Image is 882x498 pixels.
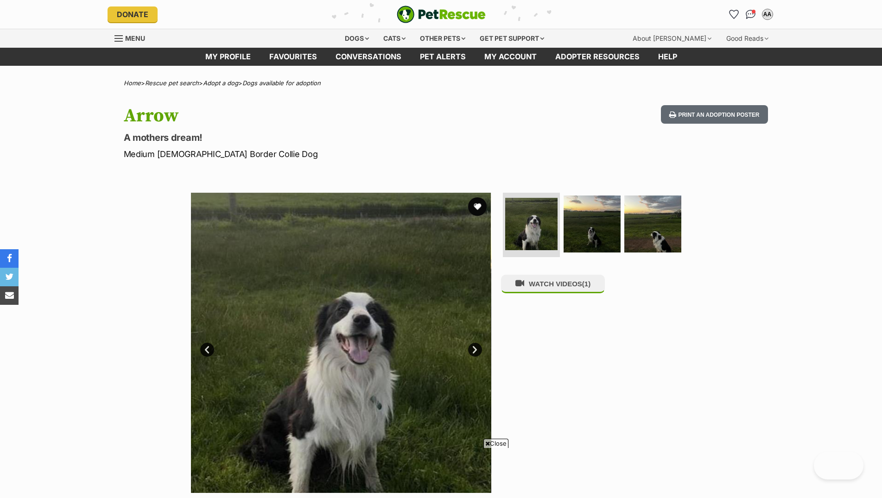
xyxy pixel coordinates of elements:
img: logo-e224e6f780fb5917bec1dbf3a21bbac754714ae5b6737aabdf751b685950b380.svg [397,6,486,23]
p: Medium [DEMOGRAPHIC_DATA] Border Collie Dog [124,148,516,160]
button: favourite [468,197,487,216]
div: Other pets [413,29,472,48]
span: Menu [125,34,145,42]
a: Pet alerts [411,48,475,66]
img: Photo of Arrow [624,195,681,252]
img: Photo of Arrow [191,193,491,493]
iframe: Advertisement [273,452,610,493]
span: (1) [582,280,590,288]
a: Conversations [743,7,758,22]
a: Favourites [260,48,326,66]
a: Next [468,343,482,357]
a: PetRescue [397,6,486,23]
a: Prev [200,343,214,357]
span: Close [483,439,508,448]
a: Home [124,79,141,87]
img: Photo of Arrow [491,193,791,493]
a: Favourites [727,7,742,22]
button: WATCH VIDEOS(1) [501,275,605,293]
div: Get pet support [473,29,551,48]
a: Help [649,48,686,66]
a: Dogs available for adoption [242,79,321,87]
div: > > > [101,80,782,87]
button: Print an adoption poster [661,105,768,124]
a: My account [475,48,546,66]
h1: Arrow [124,105,516,126]
a: conversations [326,48,411,66]
a: My profile [196,48,260,66]
div: Good Reads [720,29,775,48]
div: Dogs [338,29,375,48]
div: Cats [377,29,412,48]
img: Photo of Arrow [564,195,621,252]
img: Photo of Arrow [505,198,558,250]
img: chat-41dd97257d64d25036548639549fe6c8038ab92f7586957e7f3b1b290dea8141.svg [746,10,755,19]
div: About [PERSON_NAME] [626,29,718,48]
a: Adopter resources [546,48,649,66]
ul: Account quick links [727,7,775,22]
a: Menu [114,29,152,46]
a: Rescue pet search [145,79,199,87]
a: Adopt a dog [203,79,238,87]
div: AA [763,10,772,19]
a: Donate [108,6,158,22]
p: A mothers dream! [124,131,516,144]
iframe: Help Scout Beacon - Open [814,452,863,479]
button: My account [760,7,775,22]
